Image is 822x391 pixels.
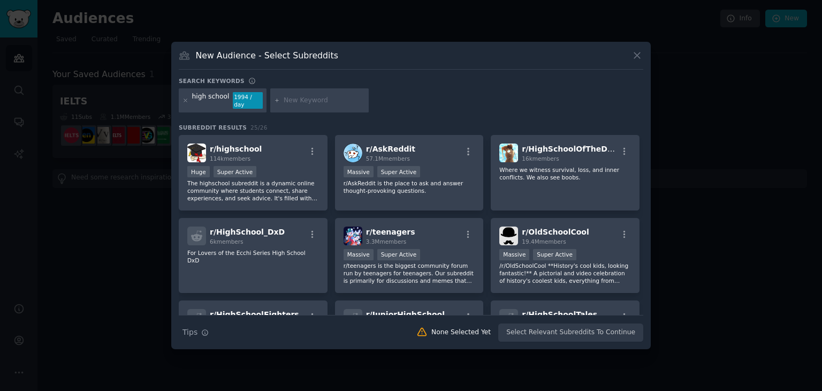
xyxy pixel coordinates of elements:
div: Massive [344,249,374,260]
div: 1994 / day [233,92,263,109]
div: high school [192,92,230,109]
p: The highschool subreddit is a dynamic online community where students connect, share experiences,... [187,179,319,202]
span: r/ HighSchool_DxD [210,228,285,236]
img: HighSchoolOfTheDead [499,144,518,162]
span: Tips [182,327,197,338]
div: Massive [344,166,374,177]
span: 6k members [210,238,243,245]
span: r/ JuniorHighSchool [366,310,445,319]
span: 114k members [210,155,250,162]
span: r/ AskReddit [366,145,415,153]
span: 57.1M members [366,155,410,162]
p: For Lovers of the Ecchi Series High School DxD [187,249,319,264]
span: r/ OldSchoolCool [522,228,589,236]
p: /r/OldSchoolCool **History's cool kids, looking fantastic!** A pictorial and video celebration of... [499,262,631,284]
button: Tips [179,323,212,342]
span: 16k members [522,155,559,162]
div: Super Active [377,166,421,177]
span: r/ HighSchoolFighters [210,310,299,319]
img: highschool [187,144,206,162]
img: teenagers [344,227,362,245]
div: Super Active [533,249,576,260]
p: r/AskReddit is the place to ask and answer thought-provoking questions. [344,179,475,194]
div: None Selected Yet [431,328,491,337]
input: New Keyword [284,96,365,106]
span: r/ highschool [210,145,262,153]
span: Subreddit Results [179,124,247,131]
h3: Search keywords [179,77,245,85]
div: Huge [187,166,210,177]
img: AskReddit [344,144,362,162]
span: r/ HighSchoolTales [522,310,597,319]
p: Where we witness survival, loss, and inner conflicts. We also see boobs. [499,166,631,181]
img: OldSchoolCool [499,227,518,245]
span: r/ HighSchoolOfTheDead [522,145,623,153]
div: Super Active [214,166,257,177]
div: Massive [499,249,529,260]
span: 25 / 26 [250,124,268,131]
span: 3.3M members [366,238,407,245]
span: r/ teenagers [366,228,415,236]
span: 19.4M members [522,238,566,245]
div: Super Active [377,249,421,260]
h3: New Audience - Select Subreddits [196,50,338,61]
p: r/teenagers is the biggest community forum run by teenagers for teenagers. Our subreddit is prima... [344,262,475,284]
